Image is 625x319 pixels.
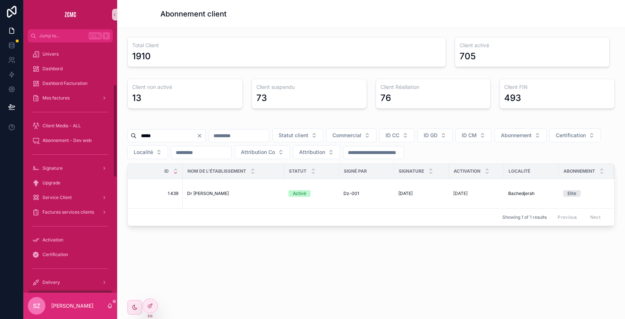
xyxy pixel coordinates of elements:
a: Abonnement - Dev web [28,134,113,147]
a: Dr [PERSON_NAME] [187,191,280,196]
span: Bachedjerah [508,191,535,196]
span: Abonnement [501,132,532,139]
p: [DATE] [453,191,468,196]
span: NOM de l'établissement [187,168,246,174]
a: [DATE] [453,191,499,196]
div: 493 [504,92,521,104]
span: ID CC [386,132,399,139]
h3: Client non activé [132,83,238,91]
a: Client Media - ALL [28,119,113,132]
span: Attribution Co [241,149,275,156]
a: Certification [28,248,113,261]
button: Select Button [550,128,601,142]
span: Client Media - ALL [42,123,81,129]
span: Commercial [332,132,361,139]
a: Activé [289,190,335,197]
div: scrollable content [23,42,117,293]
button: Select Button [379,128,414,142]
span: Showing 1 of 1 results [502,214,547,220]
button: Jump to...CtrlK [28,29,113,42]
span: Dr [PERSON_NAME] [187,191,229,196]
a: Dz-001 [343,191,390,196]
a: Mes factures [28,91,113,105]
span: Jump to... [39,33,86,39]
span: K [103,33,109,39]
h3: Total Client [132,42,441,49]
span: Mes factures [42,95,70,101]
span: Attribution [299,149,325,156]
a: Upgrade [28,176,113,189]
span: ID [164,168,169,174]
span: Upgrade [42,180,60,186]
a: 1 439 [137,191,178,196]
span: SZ [33,301,40,310]
span: ID GD [424,132,438,139]
a: Dashbord Facturation [28,77,113,90]
a: Delivery [28,276,113,289]
button: Clear [197,133,205,139]
span: Dz-001 [343,191,359,196]
span: [DATE] [398,191,413,196]
span: Signature [42,165,63,171]
button: Select Button [326,128,376,142]
div: Elite [568,190,576,197]
div: 705 [460,50,476,62]
a: Activation [28,233,113,247]
span: Abonnement [563,168,595,174]
h1: Abonnement client [160,9,227,19]
div: 73 [256,92,267,104]
span: Statut client [279,132,308,139]
span: Dashbord Facturation [42,80,88,86]
a: Elite [563,190,609,197]
span: Localité [134,149,153,156]
span: Localité [509,168,530,174]
a: Signature [28,162,113,175]
span: Activation [454,168,480,174]
p: [PERSON_NAME] [51,302,93,309]
button: Select Button [495,128,547,142]
span: Statut [289,168,306,174]
a: [DATE] [398,191,444,196]
span: Signature [399,168,424,174]
a: Univers [28,48,113,61]
h3: Client activé [460,42,605,49]
button: Select Button [272,128,323,142]
a: Service Client [28,191,113,204]
div: Activé [293,190,306,197]
button: Select Button [235,145,290,159]
span: Certification [42,252,68,258]
span: Ctrl [89,32,102,40]
h3: Client FIN [504,83,610,91]
a: Bachedjerah [508,191,554,196]
h3: Client Résiliation [380,83,486,91]
button: Select Button [293,145,340,159]
button: Select Button [417,128,453,142]
a: Factures services clients [28,206,113,219]
span: Certification [556,132,586,139]
div: 13 [132,92,141,104]
div: 1910 [132,50,151,62]
span: Abonnement - Dev web [42,138,92,143]
h3: Client suspendu [256,83,362,91]
span: Delivery [42,279,60,285]
button: Select Button [127,145,168,159]
button: Select Button [455,128,492,142]
span: Service Client [42,195,72,200]
span: Dashbord [42,66,63,72]
span: Activation [42,237,63,243]
span: Factures services clients [42,209,94,215]
img: App logo [64,9,76,20]
a: Dashbord [28,62,113,75]
span: Univers [42,51,59,57]
div: 76 [380,92,391,104]
span: ID CM [462,132,477,139]
span: Signé par [344,168,367,174]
